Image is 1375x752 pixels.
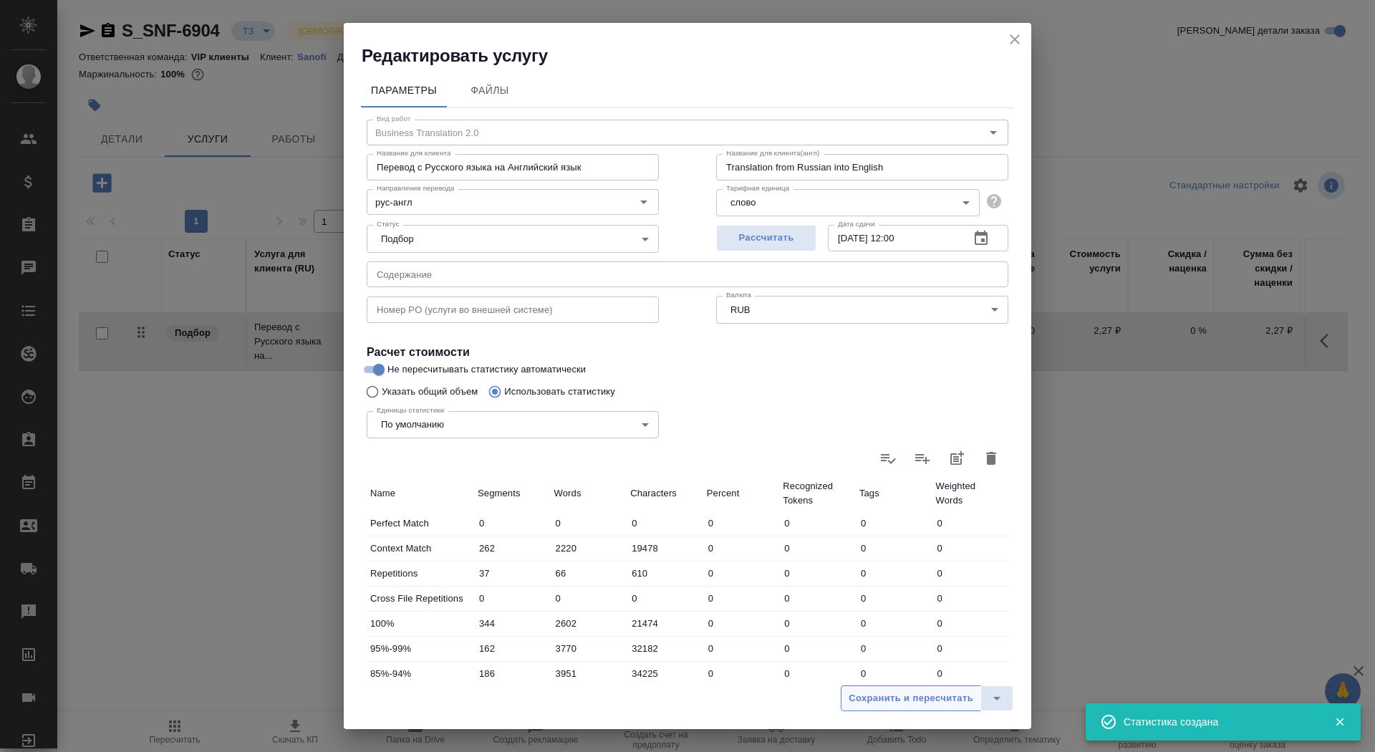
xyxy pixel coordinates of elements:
[551,613,627,634] input: ✎ Введи что-нибудь
[370,516,471,531] p: Perfect Match
[703,538,780,559] input: ✎ Введи что-нибудь
[932,638,1008,659] input: ✎ Введи что-нибудь
[849,690,973,707] span: Сохранить и пересчитать
[370,567,471,581] p: Repetitions
[932,563,1008,584] input: ✎ Введи что-нибудь
[474,513,551,534] input: ✎ Введи что-нибудь
[455,82,524,100] span: Файлы
[367,411,659,438] div: По умолчанию
[367,225,659,252] div: Подбор
[627,638,703,659] input: ✎ Введи что-нибудь
[779,613,856,634] input: ✎ Введи что-нибудь
[370,667,471,681] p: 85%-94%
[474,538,551,559] input: ✎ Введи что-нибудь
[779,538,856,559] input: ✎ Введи что-нибудь
[474,613,551,634] input: ✎ Введи что-нибудь
[856,538,932,559] input: ✎ Введи что-нибудь
[726,304,754,316] button: RUB
[387,362,586,377] span: Не пересчитывать статистику автоматически
[974,441,1008,476] button: Удалить статистику
[779,513,856,534] input: ✎ Введи что-нибудь
[932,588,1008,609] input: ✎ Введи что-нибудь
[551,663,627,684] input: ✎ Введи что-нибудь
[716,296,1008,323] div: RUB
[932,513,1008,534] input: ✎ Введи что-нибудь
[932,538,1008,559] input: ✎ Введи что-нибудь
[478,486,547,501] p: Segments
[551,588,627,609] input: ✎ Введи что-нибудь
[1124,715,1313,729] div: Статистика создана
[554,486,624,501] p: Words
[856,613,932,634] input: ✎ Введи что-нибудь
[940,441,974,476] button: Добавить статистику в работы
[871,441,905,476] label: Обновить статистику
[551,638,627,659] input: ✎ Введи что-нибудь
[779,638,856,659] input: ✎ Введи что-нибудь
[551,513,627,534] input: ✎ Введи что-нибудь
[627,613,703,634] input: ✎ Введи что-нибудь
[856,663,932,684] input: ✎ Введи что-нибудь
[707,486,776,501] p: Percent
[703,563,780,584] input: ✎ Введи что-нибудь
[703,588,780,609] input: ✎ Введи что-нибудь
[551,563,627,584] input: ✎ Введи что-нибудь
[1004,29,1026,50] button: close
[370,486,471,501] p: Name
[905,441,940,476] label: Слить статистику
[932,613,1008,634] input: ✎ Введи что-нибудь
[859,486,929,501] p: Tags
[935,479,1005,508] p: Weighted Words
[627,663,703,684] input: ✎ Введи что-нибудь
[856,513,932,534] input: ✎ Введи что-нибудь
[716,225,816,251] button: Рассчитать
[841,685,1013,711] div: split button
[377,233,418,245] button: Подбор
[474,588,551,609] input: ✎ Введи что-нибудь
[362,44,1031,67] h2: Редактировать услугу
[377,418,448,430] button: По умолчанию
[841,685,981,711] button: Сохранить и пересчитать
[856,588,932,609] input: ✎ Введи что-нибудь
[716,189,980,216] div: слово
[856,638,932,659] input: ✎ Введи что-нибудь
[627,563,703,584] input: ✎ Введи что-нибудь
[1325,715,1354,728] button: Закрыть
[367,344,1008,361] h4: Расчет стоимости
[779,663,856,684] input: ✎ Введи что-нибудь
[474,563,551,584] input: ✎ Введи что-нибудь
[370,82,438,100] span: Параметры
[783,479,852,508] p: Recognized Tokens
[370,541,471,556] p: Context Match
[779,563,856,584] input: ✎ Введи что-нибудь
[703,613,780,634] input: ✎ Введи что-нибудь
[932,663,1008,684] input: ✎ Введи что-нибудь
[703,638,780,659] input: ✎ Введи что-нибудь
[703,513,780,534] input: ✎ Введи что-нибудь
[634,192,654,212] button: Open
[703,663,780,684] input: ✎ Введи что-нибудь
[370,617,471,631] p: 100%
[474,663,551,684] input: ✎ Введи что-нибудь
[474,638,551,659] input: ✎ Введи что-нибудь
[627,513,703,534] input: ✎ Введи что-нибудь
[724,230,809,246] span: Рассчитать
[370,592,471,606] p: Cross File Repetitions
[627,588,703,609] input: ✎ Введи что-нибудь
[726,196,760,208] button: слово
[630,486,700,501] p: Characters
[779,588,856,609] input: ✎ Введи что-нибудь
[370,642,471,656] p: 95%-99%
[627,538,703,559] input: ✎ Введи что-нибудь
[551,538,627,559] input: ✎ Введи что-нибудь
[856,563,932,584] input: ✎ Введи что-нибудь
